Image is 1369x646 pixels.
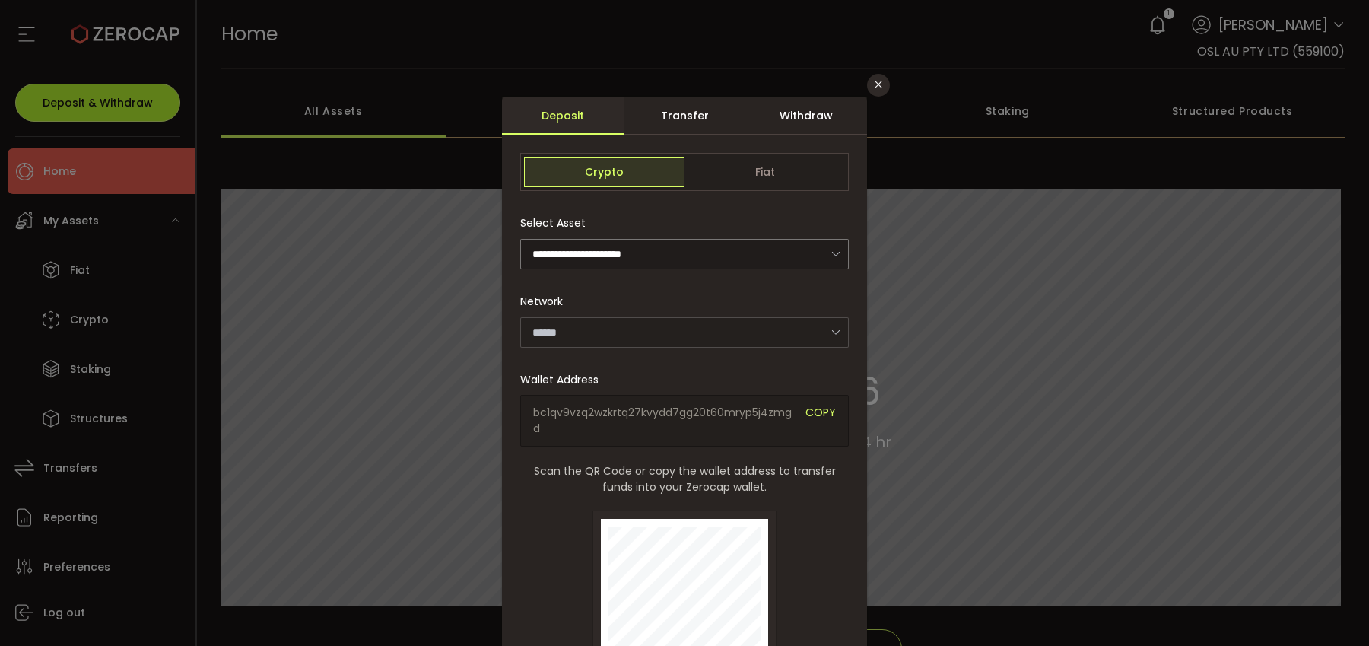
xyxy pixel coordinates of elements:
label: Wallet Address [520,372,608,387]
div: Deposit [502,97,624,135]
span: COPY [805,405,836,437]
div: Withdraw [745,97,867,135]
button: Close [867,74,890,97]
span: bc1qv9vzq2wzkrtq27kvydd7gg20t60mryp5j4zmgd [533,405,794,437]
label: Network [520,294,572,309]
span: Crypto [524,157,684,187]
span: Scan the QR Code or copy the wallet address to transfer funds into your Zerocap wallet. [520,463,849,495]
div: Transfer [624,97,745,135]
iframe: Chat Widget [1188,482,1369,646]
span: Fiat [684,157,845,187]
label: Select Asset [520,215,595,231]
